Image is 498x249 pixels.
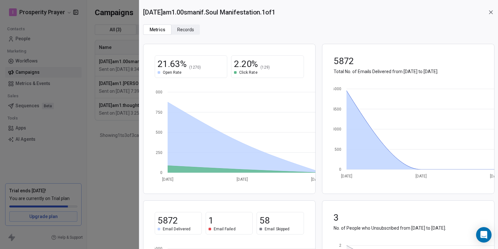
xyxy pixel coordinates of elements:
[209,215,214,226] span: 1
[158,215,178,226] span: 5872
[239,70,257,75] span: Click Rate
[476,227,492,243] div: Open Intercom Messenger
[265,226,289,232] span: Email Skipped
[415,174,426,178] tspan: [DATE]
[160,170,162,175] tspan: 0
[341,174,352,178] tspan: [DATE]
[260,65,270,70] span: (129)
[214,226,235,232] span: Email Failed
[143,8,275,17] span: [DATE]am1.00smanif.Soul Manifestation.1of1
[334,225,483,231] p: No. of People who Unsubscribed from [DATE] to [DATE].
[332,127,341,131] tspan: 3000
[234,58,258,70] span: 2.20%
[150,26,165,33] span: Metrics
[339,167,341,172] tspan: 0
[156,110,162,115] tspan: 750
[332,107,341,111] tspan: 4500
[332,147,341,152] tspan: 1500
[162,177,173,182] tspan: [DATE]
[339,243,341,248] tspan: 2
[163,226,190,232] span: Email Delivered
[334,68,483,75] p: Total No. of Emails Delivered from [DATE] to [DATE].
[177,26,194,33] span: Records
[259,215,270,226] span: 58
[332,87,341,91] tspan: 6000
[189,65,201,70] span: (1270)
[156,130,162,135] tspan: 500
[311,177,322,182] tspan: [DATE]
[153,90,162,94] tspan: 1000
[163,70,181,75] span: Open Rate
[334,212,339,224] span: 3
[237,177,248,182] tspan: [DATE]
[156,150,162,155] tspan: 250
[334,55,354,67] span: 5872
[158,58,187,70] span: 21.63%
